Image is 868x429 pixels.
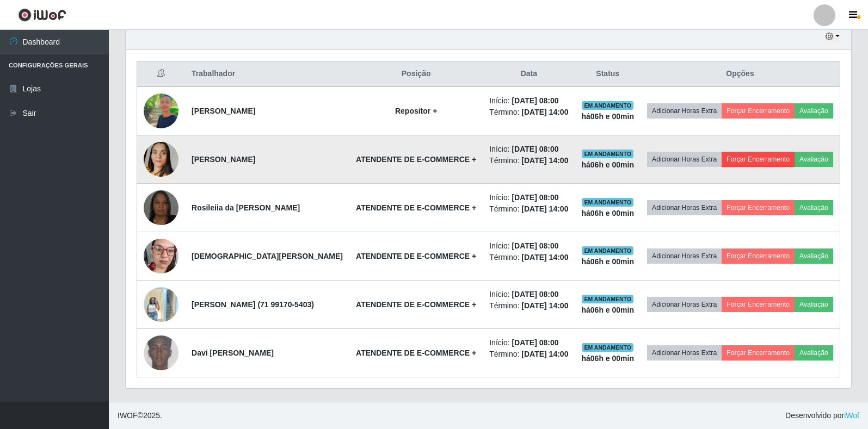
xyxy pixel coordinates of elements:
[581,112,634,121] strong: há 06 h e 00 min
[395,107,437,115] strong: Repositor +
[581,160,634,169] strong: há 06 h e 00 min
[582,343,633,352] span: EM ANDAMENTO
[795,297,833,312] button: Avaliação
[722,345,795,360] button: Forçar Encerramento
[489,95,568,107] li: Início:
[144,80,178,142] img: 1756254229615.jpeg
[582,295,633,303] span: EM ANDAMENTO
[647,297,722,312] button: Adicionar Horas Extra
[512,290,558,299] time: [DATE] 08:00
[582,198,633,207] span: EM ANDAMENTO
[192,155,255,164] strong: [PERSON_NAME]
[795,200,833,215] button: Avaliação
[144,128,178,190] img: 1748562791419.jpeg
[489,155,568,166] li: Término:
[489,300,568,312] li: Término:
[521,204,568,213] time: [DATE] 14:00
[581,257,634,266] strong: há 06 h e 00 min
[795,152,833,167] button: Avaliação
[192,349,274,357] strong: Davi [PERSON_NAME]
[722,297,795,312] button: Forçar Encerramento
[575,61,641,87] th: Status
[489,337,568,349] li: Início:
[489,252,568,263] li: Término:
[512,96,558,105] time: [DATE] 08:00
[521,253,568,262] time: [DATE] 14:00
[582,150,633,158] span: EM ANDAMENTO
[118,411,138,420] span: IWOF
[582,101,633,110] span: EM ANDAMENTO
[641,61,840,87] th: Opções
[512,193,558,202] time: [DATE] 08:00
[795,345,833,360] button: Avaliação
[192,107,255,115] strong: [PERSON_NAME]
[647,200,722,215] button: Adicionar Horas Extra
[512,241,558,250] time: [DATE] 08:00
[118,410,162,421] span: © 2025 .
[192,203,300,212] strong: Rosileiia da [PERSON_NAME]
[356,155,476,164] strong: ATENDENTE DE E-COMMERCE +
[18,8,66,22] img: CoreUI Logo
[647,345,722,360] button: Adicionar Horas Extra
[582,246,633,255] span: EM ANDAMENTO
[489,192,568,203] li: Início:
[581,306,634,314] strong: há 06 h e 00 min
[795,248,833,264] button: Avaliação
[489,240,568,252] li: Início:
[185,61,349,87] th: Trabalhador
[192,252,343,260] strong: [DEMOGRAPHIC_DATA][PERSON_NAME]
[521,301,568,310] time: [DATE] 14:00
[144,177,178,239] img: 1751337500170.jpeg
[647,248,722,264] button: Adicionar Horas Extra
[144,233,178,279] img: 1755043805694.jpeg
[489,349,568,360] li: Término:
[521,108,568,116] time: [DATE] 14:00
[356,252,476,260] strong: ATENDENTE DE E-COMMERCE +
[489,289,568,300] li: Início:
[356,203,476,212] strong: ATENDENTE DE E-COMMERCE +
[483,61,575,87] th: Data
[512,145,558,153] time: [DATE] 08:00
[489,203,568,215] li: Término:
[581,354,634,363] strong: há 06 h e 00 min
[356,349,476,357] strong: ATENDENTE DE E-COMMERCE +
[795,103,833,119] button: Avaliação
[647,152,722,167] button: Adicionar Horas Extra
[521,156,568,165] time: [DATE] 14:00
[844,411,859,420] a: iWof
[144,281,178,327] img: 1755563086597.jpeg
[192,300,314,309] strong: [PERSON_NAME] (71 99170-5403)
[722,200,795,215] button: Forçar Encerramento
[647,103,722,119] button: Adicionar Horas Extra
[581,209,634,217] strong: há 06 h e 00 min
[489,107,568,118] li: Término:
[521,350,568,358] time: [DATE] 14:00
[489,144,568,155] li: Início:
[356,300,476,309] strong: ATENDENTE DE E-COMMERCE +
[722,152,795,167] button: Forçar Encerramento
[144,329,178,376] img: 1755989171028.jpeg
[722,103,795,119] button: Forçar Encerramento
[722,248,795,264] button: Forçar Encerramento
[785,410,859,421] span: Desenvolvido por
[512,338,558,347] time: [DATE] 08:00
[349,61,483,87] th: Posição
